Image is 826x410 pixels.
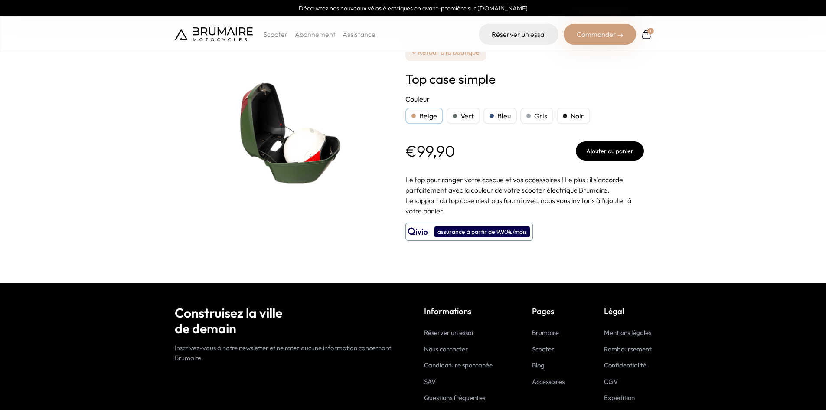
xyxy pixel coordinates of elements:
h2: Couleur [405,94,644,104]
div: Commander [564,24,636,45]
a: Assistance [343,30,375,39]
div: Beige [405,108,443,124]
button: assurance à partir de 9,90€/mois [405,223,533,241]
a: Candidature spontanée [424,361,493,369]
a: Scooter [532,345,554,353]
a: SAV [424,377,436,386]
a: 1 [641,29,652,39]
a: Brumaire [532,328,559,337]
div: Noir [557,108,590,124]
img: Panier [641,29,652,39]
div: assurance à partir de 9,90€/mois [434,226,530,237]
a: Réserver un essai [479,24,558,45]
p: Informations [424,305,493,317]
div: 1 [647,28,654,34]
a: Confidentialité [604,361,646,369]
h2: Construisez la ville de demain [175,305,402,336]
img: logo qivio [408,226,428,237]
a: Mentions légales [604,328,651,337]
div: Bleu [483,108,517,124]
p: Légal [604,305,652,317]
a: Blog [532,361,545,369]
a: Questions fréquentes [424,394,485,402]
button: Ajouter au panier [576,141,644,161]
a: Abonnement [295,30,336,39]
a: Remboursement [604,345,652,353]
div: Vert [447,108,480,124]
a: Expédition [604,394,635,402]
p: Le support du top case n'est pas fourni avec, nous vous invitons à l'ajouter à votre panier. [405,195,644,216]
a: Accessoires [532,377,565,386]
p: Inscrivez-vous à notre newsletter et ne ratez aucune information concernant Brumaire. [175,343,402,363]
img: right-arrow-2.png [618,33,623,38]
a: Nous contacter [424,345,468,353]
p: €99,90 [405,142,455,160]
p: Le top pour ranger votre casque et vos accessoires ! Le plus : il s'accorde parfaitement avec la ... [405,174,644,195]
img: Brumaire Motocycles [175,27,253,41]
div: Gris [520,108,553,124]
p: Scooter [263,29,288,39]
a: CGV [604,377,618,386]
a: Réserver un essai [424,328,473,337]
p: Pages [532,305,565,317]
img: Top case simple [175,22,392,239]
h1: Top case simple [405,71,644,87]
